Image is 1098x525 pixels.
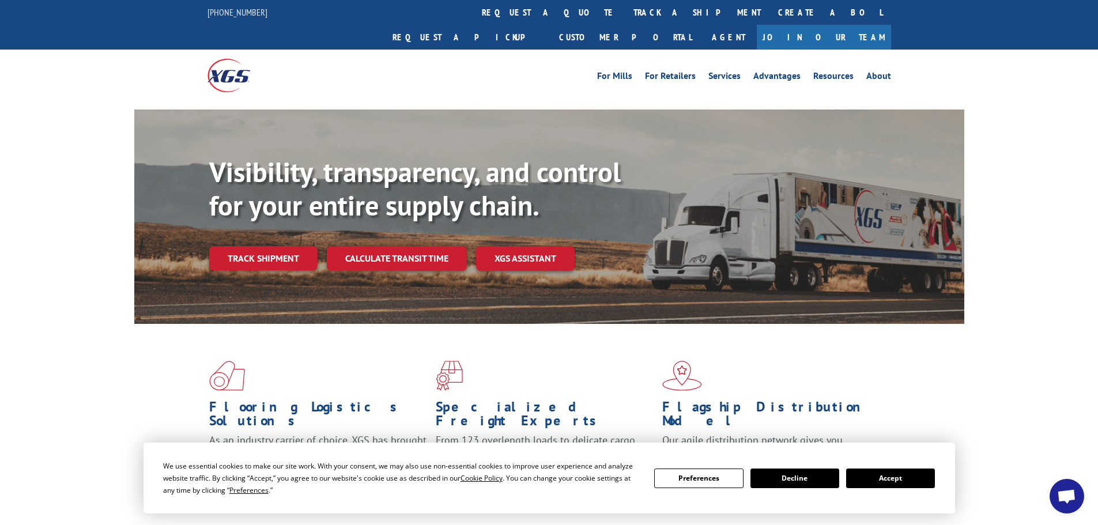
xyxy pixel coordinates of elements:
[384,25,550,50] a: Request a pickup
[144,443,955,513] div: Cookie Consent Prompt
[866,71,891,84] a: About
[550,25,700,50] a: Customer Portal
[597,71,632,84] a: For Mills
[662,433,874,460] span: Our agile distribution network gives you nationwide inventory management on demand.
[757,25,891,50] a: Join Our Team
[207,6,267,18] a: [PHONE_NUMBER]
[436,433,654,485] p: From 123 overlength loads to delicate cargo, our experienced staff knows the best way to move you...
[229,485,269,495] span: Preferences
[662,400,880,433] h1: Flagship Distribution Model
[461,473,503,483] span: Cookie Policy
[654,469,743,488] button: Preferences
[753,71,801,84] a: Advantages
[645,71,696,84] a: For Retailers
[209,433,427,474] span: As an industry carrier of choice, XGS has brought innovation and dedication to flooring logistics...
[209,154,621,223] b: Visibility, transparency, and control for your entire supply chain.
[1050,479,1084,513] div: Open chat
[813,71,854,84] a: Resources
[700,25,757,50] a: Agent
[846,469,935,488] button: Accept
[436,361,463,391] img: xgs-icon-focused-on-flooring-red
[209,400,427,433] h1: Flooring Logistics Solutions
[209,246,318,270] a: Track shipment
[436,400,654,433] h1: Specialized Freight Experts
[476,246,575,271] a: XGS ASSISTANT
[750,469,839,488] button: Decline
[163,460,640,496] div: We use essential cookies to make our site work. With your consent, we may also use non-essential ...
[708,71,741,84] a: Services
[209,361,245,391] img: xgs-icon-total-supply-chain-intelligence-red
[327,246,467,271] a: Calculate transit time
[662,361,702,391] img: xgs-icon-flagship-distribution-model-red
